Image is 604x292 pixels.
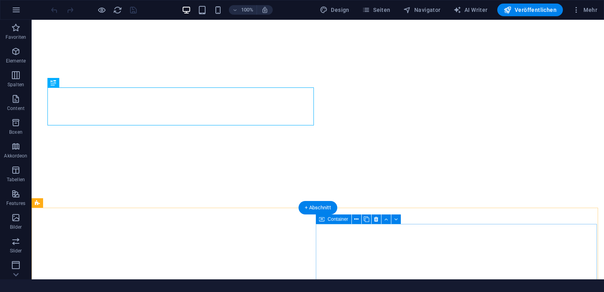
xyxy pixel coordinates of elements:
[261,6,268,13] i: Bei Größenänderung Zoomstufe automatisch an das gewählte Gerät anpassen.
[453,6,488,14] span: AI Writer
[497,4,563,16] button: Veröffentlichen
[572,6,597,14] span: Mehr
[113,6,122,15] i: Seite neu laden
[362,6,391,14] span: Seiten
[359,4,394,16] button: Seiten
[400,4,444,16] button: Navigator
[317,4,353,16] button: Design
[10,248,22,254] p: Slider
[298,201,337,214] div: + Abschnitt
[241,5,253,15] h6: 100%
[8,82,24,88] p: Spalten
[320,6,349,14] span: Design
[6,200,25,207] p: Features
[9,129,23,135] p: Boxen
[317,4,353,16] div: Design (Strg+Alt+Y)
[569,4,600,16] button: Mehr
[97,5,106,15] button: Klicke hier, um den Vorschau-Modus zu verlassen
[229,5,257,15] button: 100%
[7,105,25,112] p: Content
[450,4,491,16] button: AI Writer
[4,153,27,159] p: Akkordeon
[403,6,441,14] span: Navigator
[328,217,348,222] span: Container
[10,224,22,230] p: Bilder
[113,5,122,15] button: reload
[7,176,25,183] p: Tabellen
[6,34,26,40] p: Favoriten
[6,58,26,64] p: Elemente
[504,6,557,14] span: Veröffentlichen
